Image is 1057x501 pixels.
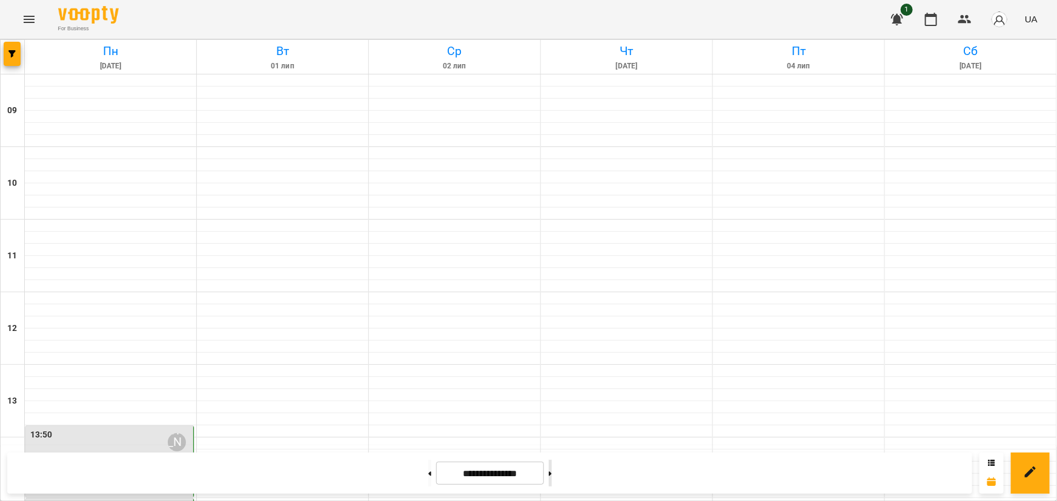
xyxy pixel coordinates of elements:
[7,395,17,408] h6: 13
[887,42,1055,61] h6: Сб
[27,42,194,61] h6: Пн
[58,6,119,24] img: Voopty Logo
[1025,13,1038,25] span: UA
[371,61,538,72] h6: 02 лип
[887,61,1055,72] h6: [DATE]
[543,61,711,72] h6: [DATE]
[7,104,17,117] h6: 09
[715,42,883,61] h6: Пт
[715,61,883,72] h6: 04 лип
[27,61,194,72] h6: [DATE]
[901,4,913,16] span: 1
[7,177,17,190] h6: 10
[15,5,44,34] button: Menu
[58,25,119,33] span: For Business
[1020,8,1042,30] button: UA
[371,42,538,61] h6: Ср
[168,433,186,451] div: Котлярова Юлія Борисівна
[30,428,53,442] label: 13:50
[199,42,366,61] h6: Вт
[7,249,17,263] h6: 11
[543,42,711,61] h6: Чт
[7,322,17,335] h6: 12
[991,11,1008,28] img: avatar_s.png
[199,61,366,72] h6: 01 лип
